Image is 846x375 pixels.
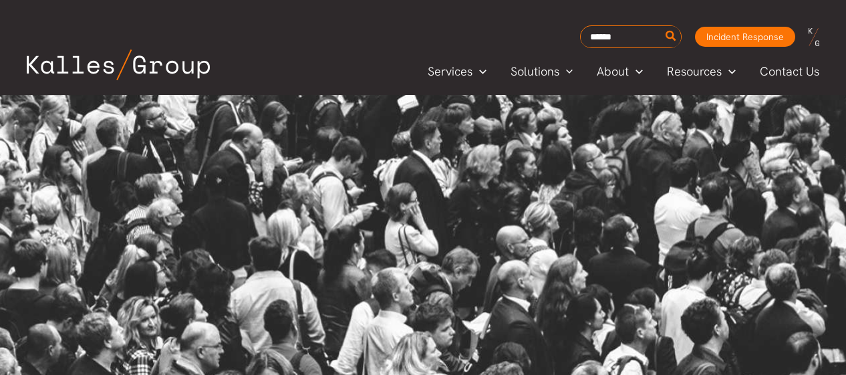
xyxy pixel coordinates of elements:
a: Incident Response [695,27,795,47]
span: Menu Toggle [629,61,643,82]
span: Solutions [511,61,559,82]
span: About [597,61,629,82]
img: Kalles Group [27,49,210,80]
span: Services [428,61,472,82]
span: Menu Toggle [722,61,736,82]
span: Menu Toggle [559,61,573,82]
a: AboutMenu Toggle [585,61,655,82]
span: Contact Us [760,61,819,82]
span: Resources [667,61,722,82]
a: ResourcesMenu Toggle [655,61,748,82]
button: Search [663,26,680,47]
a: SolutionsMenu Toggle [499,61,585,82]
nav: Primary Site Navigation [416,60,833,82]
span: Menu Toggle [472,61,486,82]
a: Contact Us [748,61,833,82]
a: ServicesMenu Toggle [416,61,499,82]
